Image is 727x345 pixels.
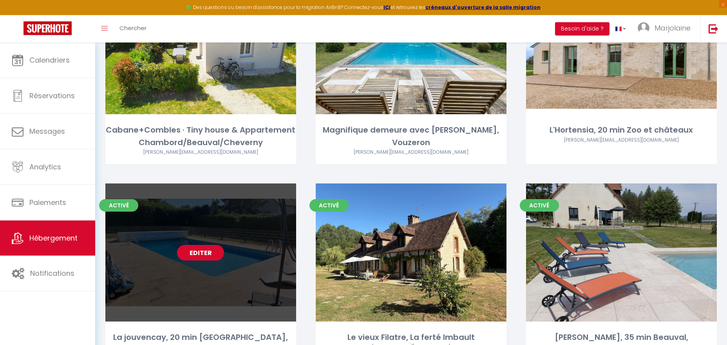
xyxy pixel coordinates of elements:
span: Paiements [29,198,66,207]
div: Airbnb [105,149,296,156]
div: Airbnb [316,149,506,156]
span: Activé [520,199,559,212]
span: Calendriers [29,55,70,65]
button: Ouvrir le widget de chat LiveChat [6,3,30,27]
a: ... Marjolaine [632,15,700,43]
span: Activé [99,199,138,212]
div: Le vieux Filatre, La ferté Imbault [316,331,506,343]
div: Magnifique demeure avec [PERSON_NAME], Vouzeron [316,124,506,149]
span: Messages [29,126,65,136]
span: Chercher [119,24,146,32]
img: logout [709,24,718,34]
img: Super Booking [24,22,72,35]
span: Activé [309,199,349,212]
div: Airbnb [526,137,717,144]
span: Hébergement [29,233,78,243]
a: ICI [383,4,391,11]
span: Analytics [29,162,61,172]
a: Chercher [114,15,152,43]
a: Editer [177,245,224,261]
button: Besoin d'aide ? [555,22,609,36]
div: Cabane+Combles · Tiny house & Appartement Chambord/Beauval/Cheverny [105,124,296,149]
span: Marjolaine [655,23,691,33]
span: Notifications [30,268,74,278]
span: Réservations [29,91,75,101]
div: L'Hortensia, 20 min Zoo et châteaux [526,124,717,136]
img: ... [638,22,649,34]
a: créneaux d'ouverture de la salle migration [425,4,541,11]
